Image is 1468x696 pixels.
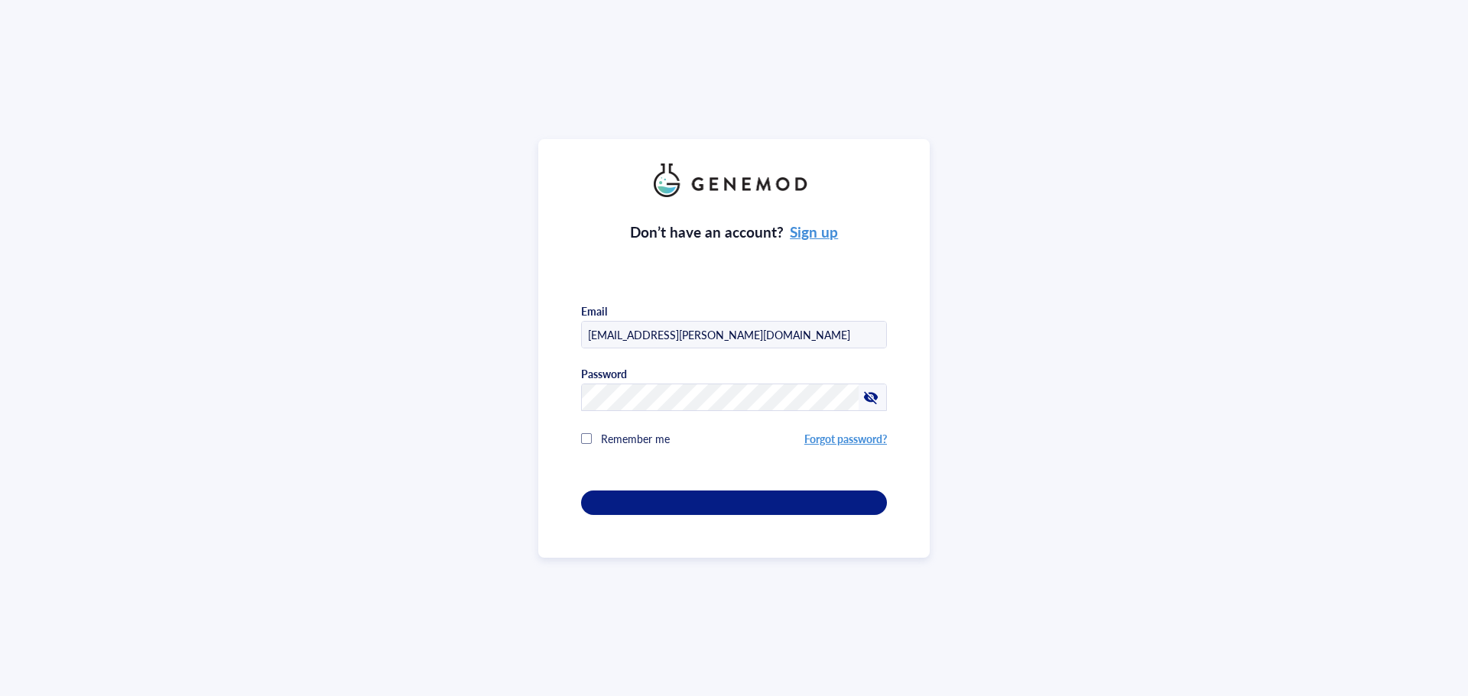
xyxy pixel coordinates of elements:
[790,222,838,242] a: Sign up
[581,304,607,318] div: Email
[630,222,839,243] div: Don’t have an account?
[654,163,814,197] img: genemod_logo_light-BcqUzbGq.png
[581,367,627,380] div: Password
[804,431,887,446] a: Forgot password?
[601,431,670,446] span: Remember me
